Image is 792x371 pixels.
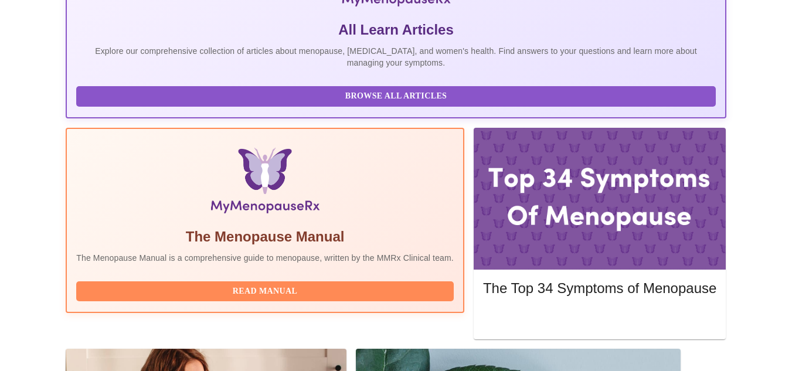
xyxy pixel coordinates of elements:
a: Read Manual [76,285,457,295]
p: The Menopause Manual is a comprehensive guide to menopause, written by the MMRx Clinical team. [76,252,454,264]
button: Read More [483,308,716,329]
button: Browse All Articles [76,86,716,107]
button: Read Manual [76,281,454,302]
span: Read More [495,311,705,326]
span: Read Manual [88,284,442,299]
a: Read More [483,312,719,322]
h5: The Menopause Manual [76,227,454,246]
p: Explore our comprehensive collection of articles about menopause, [MEDICAL_DATA], and women's hea... [76,45,716,69]
h5: All Learn Articles [76,21,716,39]
a: Browse All Articles [76,90,719,100]
h5: The Top 34 Symptoms of Menopause [483,279,716,298]
img: Menopause Manual [136,148,393,218]
span: Browse All Articles [88,89,704,104]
